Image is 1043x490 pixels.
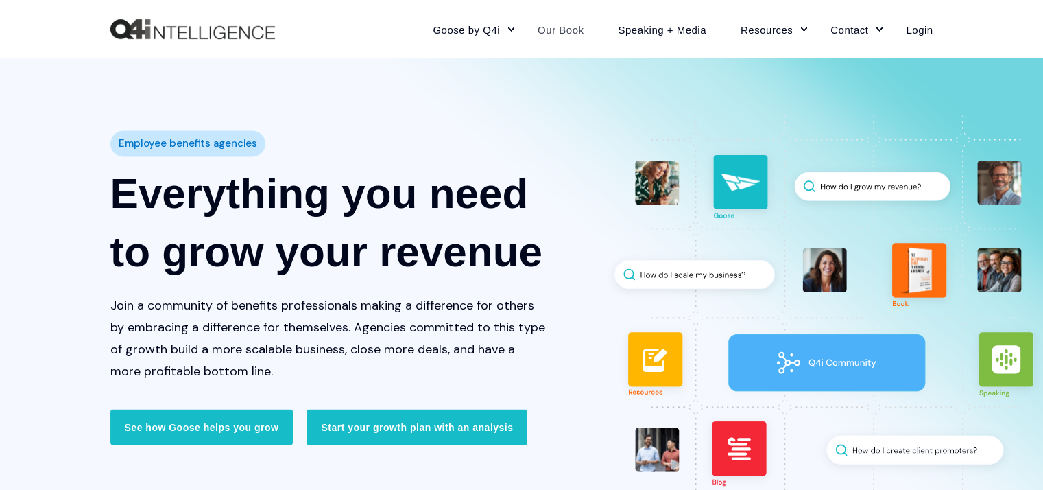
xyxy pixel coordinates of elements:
a: Back to Home [110,19,275,40]
p: Join a community of benefits professionals making a difference for others by embracing a differen... [110,294,547,382]
a: See how Goose helps you grow [110,410,293,445]
img: Q4intelligence, LLC logo [110,19,275,40]
iframe: Chat Widget [736,319,1043,490]
h1: Everything you need to grow your revenue [110,164,547,281]
a: Start your growth plan with an analysis [307,410,527,445]
span: Employee benefits agencies [119,134,257,154]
